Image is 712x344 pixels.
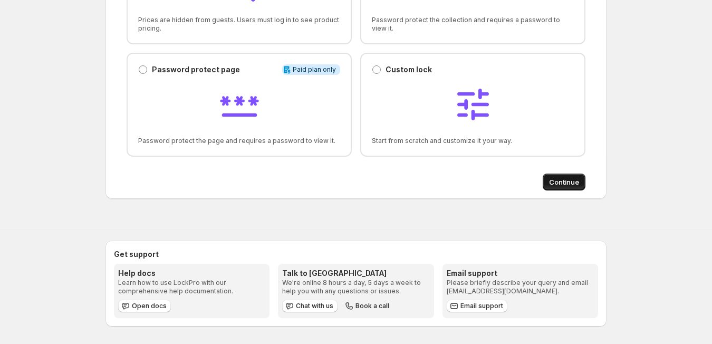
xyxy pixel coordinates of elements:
span: Password protect the collection and requires a password to view it. [372,16,574,33]
span: Open docs [132,302,167,310]
button: Chat with us [282,300,338,312]
span: Book a call [355,302,389,310]
span: Continue [549,177,579,187]
p: Custom lock [386,64,432,75]
a: Email support [447,300,507,312]
p: Password protect page [152,64,240,75]
h3: Help docs [118,268,265,279]
p: We're online 8 hours a day, 5 days a week to help you with any questions or issues. [282,279,429,295]
button: Book a call [342,300,393,312]
span: Email support [460,302,503,310]
span: Password protect the page and requires a password to view it. [138,137,340,145]
h2: Get support [114,249,598,260]
button: Continue [543,174,585,190]
span: Chat with us [296,302,333,310]
a: Open docs [118,300,171,312]
span: Start from scratch and customize it your way. [372,137,574,145]
span: Prices are hidden from guests. Users must log in to see product pricing. [138,16,340,33]
span: Paid plan only [293,65,336,74]
p: Please briefly describe your query and email [EMAIL_ADDRESS][DOMAIN_NAME]. [447,279,594,295]
p: Learn how to use LockPro with our comprehensive help documentation. [118,279,265,295]
h3: Talk to [GEOGRAPHIC_DATA] [282,268,429,279]
h3: Email support [447,268,594,279]
img: Password protect page [218,83,261,126]
img: Custom lock [452,83,494,126]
